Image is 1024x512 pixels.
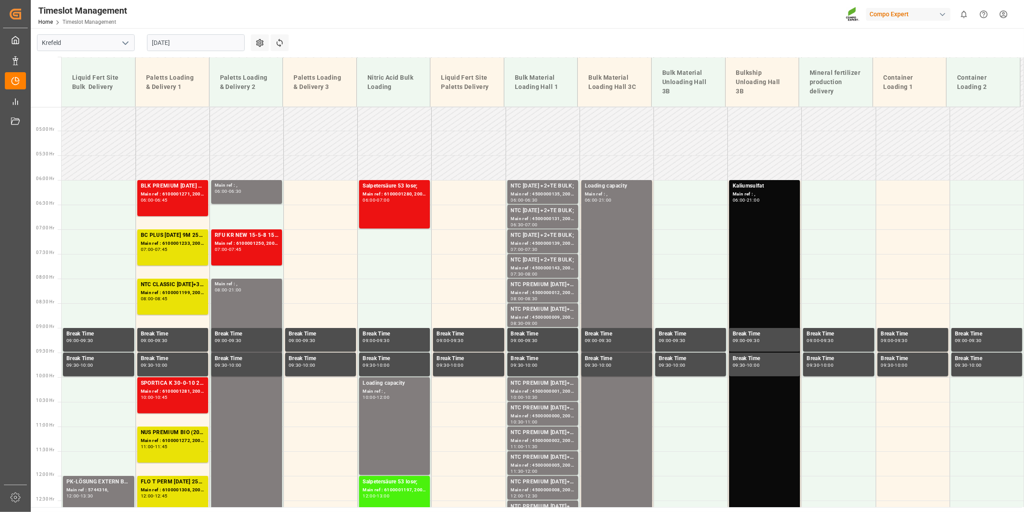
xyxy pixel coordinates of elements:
div: NUS PREMIUM BIO (2024) 10L(x60) PL,FR*PD;EST TE-MAX BS 11-48 300kg (x2) BB;BFL P-MAX SL 20L (X48)... [141,428,205,437]
div: Break Time [66,354,131,363]
div: 07:00 [377,198,389,202]
div: - [598,198,599,202]
div: BLK PREMIUM [DATE] 25kg(x40)D,EN,PL,FNL;NTC PREMIUM [DATE] 25kg (x40) D,EN,PL; [141,182,205,191]
div: 08:00 [215,288,228,292]
div: Main ref : 4500000139, 2000000058; [511,240,575,247]
div: 06:00 [215,189,228,193]
span: 11:00 Hr [36,423,54,427]
div: - [523,494,525,498]
span: 05:30 Hr [36,151,54,156]
div: - [523,395,525,399]
div: Liquid Fert Site Bulk Delivery [69,70,128,95]
div: 09:00 [955,339,968,343]
div: 09:30 [155,339,168,343]
div: Main ref : 6100001281, 2000001115; [141,388,205,395]
div: NTC PREMIUM [DATE]+3+TE BULK; [511,428,575,437]
div: NTC [DATE] +2+TE BULK; [511,256,575,265]
div: 12:00 [141,494,154,498]
div: - [523,321,525,325]
div: - [523,297,525,301]
div: 06:00 [585,198,598,202]
div: Main ref : , [733,191,796,198]
div: Main ref : 4500000143, 2000000058; [511,265,575,272]
div: 11:00 [525,420,538,424]
div: Mineral fertilizer production delivery [806,65,866,99]
div: 09:30 [215,363,228,367]
div: 12:00 [377,395,389,399]
div: 08:00 [141,297,154,301]
div: - [153,198,154,202]
div: Break Time [659,330,723,339]
div: 08:00 [511,297,524,301]
div: - [153,297,154,301]
div: 21:00 [747,198,760,202]
div: Container Loading 2 [954,70,1013,95]
div: - [523,445,525,449]
div: 07:00 [511,247,524,251]
div: - [598,363,599,367]
div: Main ref : 6100001271, 2000001091; [141,191,205,198]
div: - [672,363,673,367]
div: BC PLUS [DATE] 9M 25kg (x42) INT;BC HIGH K [DATE] 6M 25kg (x42) INT;BC PLUS [DATE] 12M 25kg (x42)... [141,231,205,240]
div: - [819,339,821,343]
div: 07:45 [229,247,242,251]
div: Salpetersäure 53 lose; [363,478,426,486]
img: Screenshot%202023-09-29%20at%2010.02.21.png_1712312052.png [846,7,860,22]
div: 09:30 [895,339,908,343]
div: Main ref : 6100001233, 2000001049; [141,240,205,247]
button: open menu [118,36,132,50]
div: 06:00 [141,198,154,202]
div: Paletts Loading & Delivery 2 [217,70,276,95]
div: Nitric Acid Bulk Loading [364,70,423,95]
div: - [375,198,377,202]
div: - [228,339,229,343]
div: Main ref : 4500000009, 2000000014; [511,314,575,321]
div: 08:45 [155,297,168,301]
div: Main ref : 4500000005, 2000000014; [511,462,575,469]
div: - [523,363,525,367]
div: Break Time [141,330,205,339]
div: Break Time [437,330,500,339]
div: 21:00 [229,288,242,292]
span: 09:30 Hr [36,349,54,354]
div: SPORTICA K 30-0-10 26%UH 25kg (x40) INT;FLO T PERM [DATE] 25kg (x40) INT;BLK CLASSIC [DATE] 25kg(... [141,379,205,388]
div: Break Time [733,354,796,363]
div: - [523,469,525,473]
div: Break Time [511,330,575,339]
div: Main ref : , [363,388,426,395]
span: 08:00 Hr [36,275,54,280]
div: 10:45 [155,395,168,399]
div: - [893,339,895,343]
div: 09:30 [807,363,819,367]
div: Kaliumsulfat [733,182,796,191]
div: 10:00 [525,363,538,367]
span: 12:00 Hr [36,472,54,477]
div: NTC PREMIUM [DATE]+3+TE BULK; [511,379,575,388]
div: Loading capacity [585,182,649,191]
button: Compo Expert [866,6,954,22]
div: Main ref : , [215,182,279,189]
span: 09:00 Hr [36,324,54,329]
div: - [893,363,895,367]
div: Break Time [881,354,945,363]
div: 07:45 [155,247,168,251]
div: - [153,445,154,449]
div: 10:00 [303,363,316,367]
span: 10:30 Hr [36,398,54,403]
div: 06:30 [511,223,524,227]
div: 08:30 [511,321,524,325]
div: - [228,288,229,292]
div: Main ref : 5744316, [66,486,131,494]
span: 07:00 Hr [36,225,54,230]
div: - [968,339,969,343]
div: Break Time [437,354,500,363]
div: - [745,363,747,367]
div: Break Time [363,354,426,363]
div: - [301,339,303,343]
div: 09:30 [437,363,449,367]
div: Main ref : 6100001199, 2000000929; [141,289,205,297]
div: 09:00 [289,339,301,343]
div: - [153,363,154,367]
div: 09:30 [733,363,745,367]
div: Timeslot Management [38,4,127,17]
